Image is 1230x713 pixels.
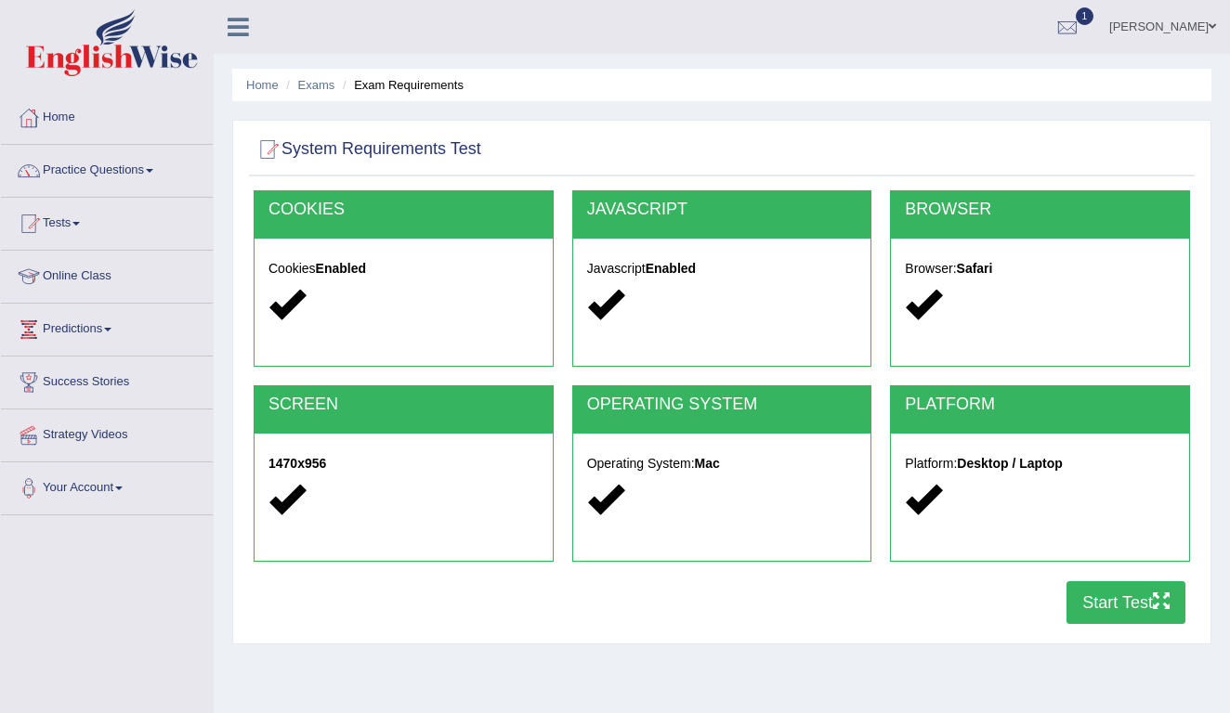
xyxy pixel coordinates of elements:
a: Predictions [1,304,213,350]
strong: Desktop / Laptop [957,456,1063,471]
h5: Javascript [587,262,857,276]
h2: PLATFORM [905,395,1175,414]
li: Exam Requirements [338,76,464,94]
h2: BROWSER [905,201,1175,219]
h2: JAVASCRIPT [587,201,857,219]
h5: Browser: [905,262,1175,276]
h2: SCREEN [268,395,539,414]
a: Your Account [1,462,213,509]
strong: Enabled [646,261,696,276]
a: Home [1,92,213,138]
a: Home [246,78,279,92]
strong: Enabled [316,261,366,276]
a: Strategy Videos [1,409,213,456]
strong: Mac [695,456,720,471]
h5: Cookies [268,262,539,276]
a: Success Stories [1,356,213,403]
strong: Safari [957,261,993,276]
h2: System Requirements Test [254,136,481,163]
a: Tests [1,198,213,244]
h5: Operating System: [587,457,857,471]
h5: Platform: [905,457,1175,471]
h2: COOKIES [268,201,539,219]
span: 1 [1076,7,1094,25]
a: Exams [298,78,335,92]
a: Practice Questions [1,145,213,191]
button: Start Test [1066,581,1185,624]
strong: 1470x956 [268,456,326,471]
h2: OPERATING SYSTEM [587,395,857,414]
a: Online Class [1,251,213,297]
